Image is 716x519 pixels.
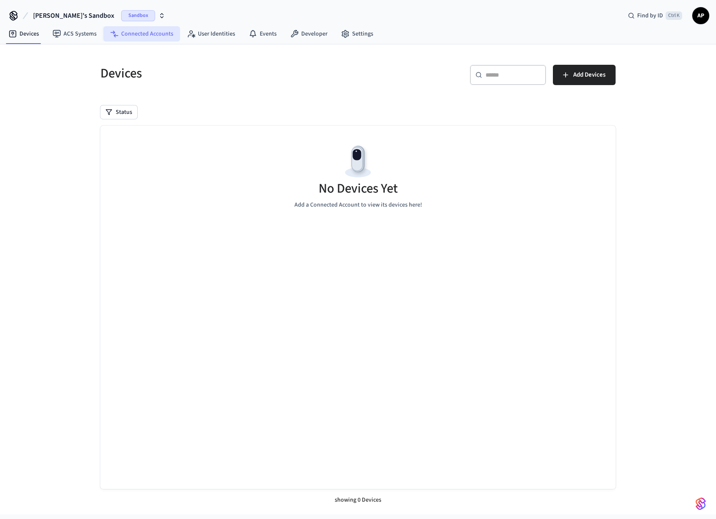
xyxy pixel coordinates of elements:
button: Add Devices [553,65,616,85]
a: Devices [2,26,46,41]
button: Status [100,105,137,119]
a: ACS Systems [46,26,103,41]
p: Add a Connected Account to view its devices here! [294,201,422,210]
span: Find by ID [637,11,663,20]
span: Sandbox [121,10,155,21]
a: Developer [283,26,334,41]
span: Ctrl K [666,11,682,20]
a: Connected Accounts [103,26,180,41]
div: Find by IDCtrl K [621,8,689,23]
a: User Identities [180,26,242,41]
a: Events [242,26,283,41]
button: AP [692,7,709,24]
span: Add Devices [573,69,605,80]
h5: Devices [100,65,353,82]
h5: No Devices Yet [319,180,398,197]
img: SeamLogoGradient.69752ec5.svg [696,497,706,511]
div: showing 0 Devices [100,489,616,511]
a: Settings [334,26,380,41]
img: Devices Empty State [339,143,377,181]
span: AP [693,8,708,23]
span: [PERSON_NAME]'s Sandbox [33,11,114,21]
